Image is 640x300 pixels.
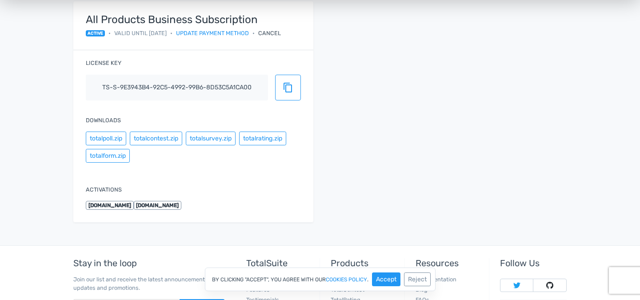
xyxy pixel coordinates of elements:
button: totalrating.zip [239,132,286,145]
h5: Follow Us [500,258,567,268]
button: totalsurvey.zip [186,132,236,145]
button: totalform.zip [86,149,130,163]
div: Cancel [258,29,281,37]
span: [DOMAIN_NAME] [134,201,182,210]
span: • [108,29,111,37]
label: Activations [86,185,122,194]
span: content_copy [283,82,293,93]
label: License key [86,59,121,67]
div: By clicking "Accept", you agree with our . [205,268,436,291]
h5: Resources [416,258,482,268]
button: Reject [404,272,431,286]
span: • [252,29,255,37]
button: totalpoll.zip [86,132,126,145]
span: [DOMAIN_NAME] [86,201,134,210]
button: content_copy [275,75,301,100]
h5: Products [331,258,397,268]
button: Accept [372,272,400,286]
label: Downloads [86,116,121,124]
strong: All Products Business Subscription [86,14,281,25]
h5: TotalSuite [246,258,313,268]
a: cookies policy [326,277,367,282]
a: Update payment method [176,29,249,37]
span: • [170,29,172,37]
span: active [86,30,105,36]
button: totalcontest.zip [130,132,182,145]
h5: Stay in the loop [73,258,225,268]
span: Valid until [DATE] [114,29,167,37]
